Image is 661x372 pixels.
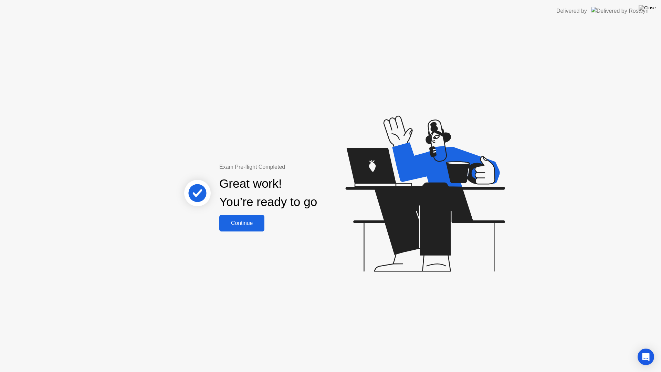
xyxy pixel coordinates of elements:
button: Continue [219,215,264,231]
div: Open Intercom Messenger [638,349,654,365]
div: Delivered by [556,7,587,15]
img: Close [639,5,656,11]
div: Exam Pre-flight Completed [219,163,361,171]
div: Continue [221,220,262,226]
div: Great work! You’re ready to go [219,175,317,211]
img: Delivered by Rosalyn [591,7,649,15]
